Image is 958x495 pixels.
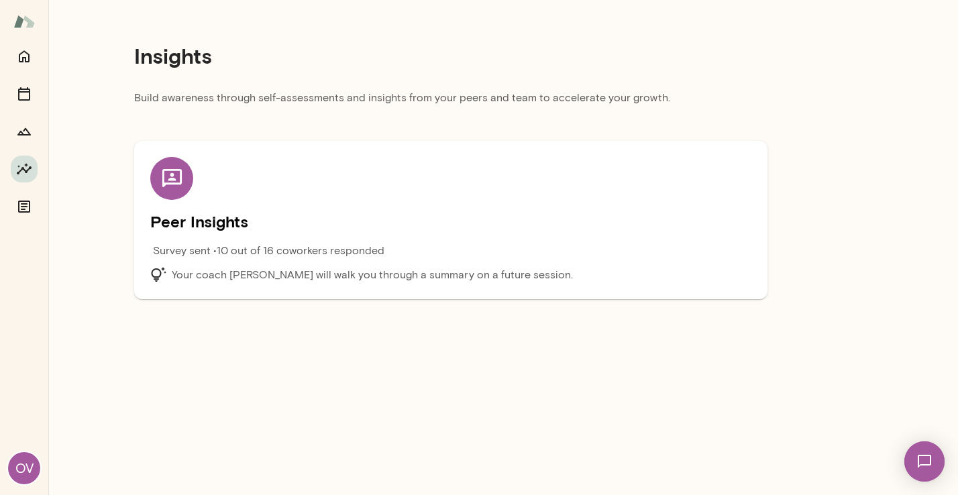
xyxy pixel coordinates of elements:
[11,80,38,107] button: Sessions
[13,9,35,34] img: Mento
[134,141,767,299] div: Peer Insights Survey sent •10 out of 16 coworkers respondedYour coach [PERSON_NAME] will walk you...
[150,211,751,232] h5: Peer Insights
[172,267,573,283] p: Your coach [PERSON_NAME] will walk you through a summary on a future session.
[11,43,38,70] button: Home
[8,452,40,484] div: OV
[153,243,384,259] p: Survey sent • 10 out of 16 coworkers responded
[11,118,38,145] button: Growth Plan
[11,156,38,182] button: Insights
[150,157,751,283] div: Peer Insights Survey sent •10 out of 16 coworkers respondedYour coach [PERSON_NAME] will walk you...
[134,90,767,114] p: Build awareness through self-assessments and insights from your peers and team to accelerate your...
[11,193,38,220] button: Documents
[134,43,212,68] h4: Insights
